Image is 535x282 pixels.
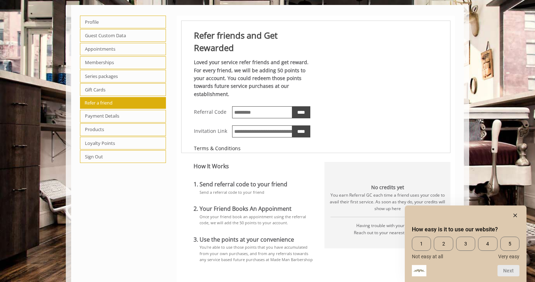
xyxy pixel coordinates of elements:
[412,211,519,276] div: How easy is it to use our website? Select an option from 1 to 5, with 1 being Not easy at all and...
[434,237,453,251] span: 2
[80,29,166,42] span: Guest Custom Data
[292,106,310,118] input: copy referral code
[478,237,497,251] span: 4
[194,29,318,54] div: Refer friends and Get Rewarded
[194,244,314,263] div: You're able to use those points that you have accumulated from your own purchases, and from any r...
[80,56,166,69] span: Memberships
[80,70,166,83] span: Series packages
[511,211,519,220] button: Hide survey
[80,123,166,136] span: Products
[189,125,232,145] div: Invitation Link
[80,43,166,56] span: Appointments
[194,214,314,226] div: Once your friend book an appointment using the referral code, we will add the 50 points to your a...
[497,265,519,276] button: Next question
[80,110,166,123] span: Payment Details
[80,150,166,163] span: Sign Out
[80,16,166,28] span: Profile
[498,254,519,259] span: Very easy
[500,237,519,251] span: 5
[80,83,166,96] span: Gift Cards
[194,162,229,170] b: How It Works
[194,59,309,97] b: Loved your service refer friends and get reward. For every friend, we will be adding 50 points to...
[412,225,519,234] h2: How easy is it to use our website? Select an option from 1 to 5, with 1 being Not easy at all and...
[194,180,287,188] b: 1. Send referral code to your friend
[194,145,241,152] a: Terms & Conditions
[194,189,314,196] div: Send a referral code to your friend
[80,137,166,150] span: Loyalty Points
[80,97,166,109] span: Refer a friend
[456,237,475,251] span: 3
[194,205,292,213] b: 2. Your Friend Books An Appoinment
[412,237,431,251] span: 1
[189,106,232,125] div: Referral Code
[194,236,294,243] b: 3. Use the points at your convenience
[412,254,443,259] span: Not easy at all
[292,125,310,137] input: copy invitation link
[326,184,449,241] div: You earn Referral GC each time a friend uses your code to avail their first service. As soon as t...
[412,237,519,259] div: How easy is it to use our website? Select an option from 1 to 5, with 1 being Not easy at all and...
[371,184,404,191] b: No credits yet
